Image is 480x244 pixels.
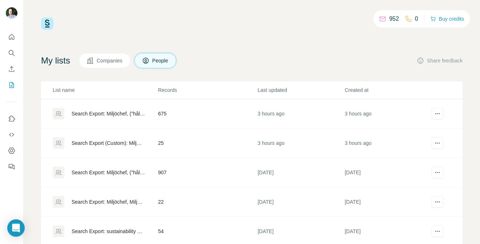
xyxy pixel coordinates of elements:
[257,187,344,217] td: [DATE]
[6,128,17,141] button: Use Surfe API
[345,86,431,94] p: Created at
[6,62,17,76] button: Enrich CSV
[6,144,17,157] button: Dashboard
[258,86,344,94] p: Last updated
[6,112,17,125] button: Use Surfe on LinkedIn
[432,225,443,237] button: actions
[158,99,257,129] td: 675
[72,139,146,147] div: Search Export (Custom): Milj%25C3%25B6chef - [DATE] 11:33
[158,129,257,158] td: 25
[344,187,432,217] td: [DATE]
[6,78,17,91] button: My lists
[389,15,399,23] p: 952
[432,137,443,149] button: actions
[432,196,443,208] button: actions
[41,55,70,66] h4: My lists
[41,17,53,30] img: Surfe Logo
[6,46,17,60] button: Search
[158,158,257,187] td: 907
[72,169,146,176] div: Search Export: Miljöchef, ("hållbarhet" OR "hållbarhetschef" OR "hållbarhetsansvarig" OR "hållbar...
[158,86,257,94] p: Records
[257,129,344,158] td: 3 hours ago
[6,160,17,173] button: Feedback
[344,129,432,158] td: 3 hours ago
[53,86,157,94] p: List name
[158,187,257,217] td: 22
[152,57,169,64] span: People
[432,108,443,119] button: actions
[72,228,146,235] div: Search Export: sustainability manager, Chief Sustainability Officer, [GEOGRAPHIC_DATA], 1st degre...
[257,99,344,129] td: 3 hours ago
[6,30,17,44] button: Quick start
[344,99,432,129] td: 3 hours ago
[7,219,25,237] div: Open Intercom Messenger
[72,198,146,206] div: Search Export: Miljöchef, Milj%C3%B6chef, MIlj%C3%B6ansvarig, H%C3%A5llbarhetschef, H%C3%A5llbarh...
[430,14,464,24] button: Buy credits
[97,57,123,64] span: Companies
[415,15,418,23] p: 0
[432,167,443,178] button: actions
[257,158,344,187] td: [DATE]
[417,57,463,64] button: Share feedback
[72,110,146,117] div: Search Export: Miljöchef, ("hållbarhet" OR "hållbarhetschef" OR "hållbarhetsansvarig" OR "hållbar...
[344,158,432,187] td: [DATE]
[6,7,17,19] img: Avatar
